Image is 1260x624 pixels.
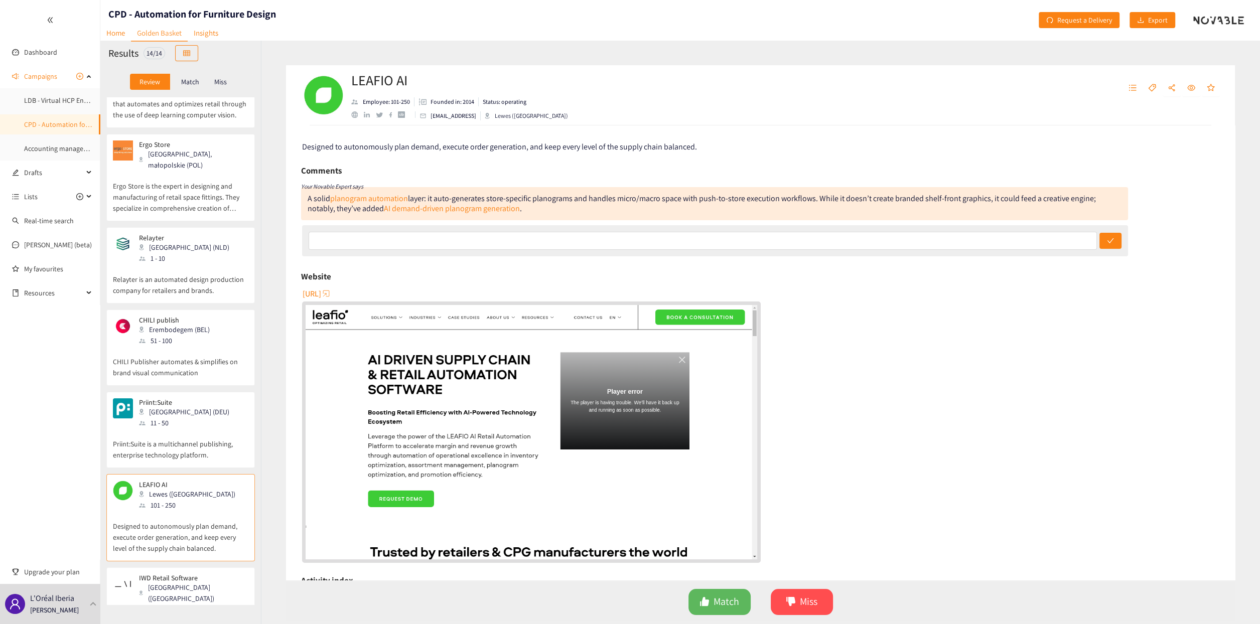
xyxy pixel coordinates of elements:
[24,259,92,279] a: My favourites
[139,148,247,171] div: [GEOGRAPHIC_DATA], małopolskie (POL)
[302,141,697,152] span: Designed to autonomously plan demand, execute order generation, and keep every level of the suppl...
[131,25,188,42] a: Golden Basket
[1202,80,1220,96] button: star
[786,596,796,608] span: dislike
[139,316,210,324] p: CHILI publish
[113,234,133,254] img: Snapshot of the company's website
[113,428,248,460] p: Priint:Suite is a multichannel publishing, enterprise technology platform.
[398,111,410,118] a: crunchbase
[24,562,92,582] span: Upgrade your plan
[376,112,388,117] a: twitter
[144,47,165,59] div: 14 / 14
[139,324,216,335] div: Erembodegem (BEL)
[24,66,57,86] span: Campaigns
[100,25,131,41] a: Home
[304,75,344,115] img: Company Logo
[175,45,198,61] button: table
[1129,84,1137,93] span: unordered-list
[303,287,321,300] span: [URL]
[301,573,353,588] h6: Activity index
[1046,17,1053,25] span: redo
[24,48,57,57] a: Dashboard
[1187,84,1195,93] span: eye
[12,169,19,176] span: edit
[363,97,410,106] p: Employee: 101-250
[139,234,229,242] p: Relayter
[139,140,241,148] p: Ergo Store
[301,183,363,190] i: Your Novable Expert says
[301,163,342,178] h6: Comments
[139,406,235,417] div: [GEOGRAPHIC_DATA] (DEU)
[139,604,247,615] div: 101 - 250
[24,187,38,207] span: Lists
[1124,80,1142,96] button: unordered-list
[139,253,235,264] div: 1 - 10
[214,78,227,86] p: Miss
[12,193,19,200] span: unordered-list
[431,111,476,120] p: [EMAIL_ADDRESS]
[139,582,247,604] div: [GEOGRAPHIC_DATA] ([GEOGRAPHIC_DATA])
[24,96,114,105] a: LDB - Virtual HCP Engagement
[414,97,479,106] li: Founded in year
[306,305,758,559] img: Snapshot of the Company's website
[1163,80,1181,96] button: share-alt
[139,78,160,86] p: Review
[9,598,21,610] span: user
[47,17,54,24] span: double-left
[139,242,235,253] div: [GEOGRAPHIC_DATA] (NLD)
[1148,84,1156,93] span: tag
[1143,80,1161,96] button: tag
[139,481,235,489] p: LEAFIO AI
[1182,80,1200,96] button: eye
[181,78,199,86] p: Match
[1039,12,1119,28] button: redoRequest a Delivery
[1148,15,1168,26] span: Export
[384,203,520,214] a: AI demand-driven planogram generation
[76,73,83,80] span: plus-circle
[113,171,248,214] p: Ergo Store is the expert in designing and manufacturing of retail space fittings. They specialize...
[699,596,710,608] span: like
[30,592,74,604] p: L'Oréal Iberia
[30,604,79,615] p: [PERSON_NAME]
[303,285,331,301] button: [URL]
[364,112,376,118] a: linkedin
[113,264,248,296] p: Relayter is an automated design production company for retailers and brands.
[351,97,414,106] li: Employees
[485,111,568,120] div: Lewes ([GEOGRAPHIC_DATA])
[24,216,74,225] a: Real-time search
[24,120,139,129] a: CPD - Automation for Furniture Design
[1096,516,1260,624] iframe: Chat Widget
[113,316,133,336] img: Snapshot of the company's website
[308,193,330,204] div: A solid
[301,269,331,284] h6: Website
[113,346,248,378] p: CHILI Publisher automates & simplifies on brand visual communication
[389,112,398,117] a: facebook
[12,73,19,80] span: sound
[24,283,83,303] span: Resources
[139,574,241,582] p: IWD Retail Software
[24,163,83,183] span: Drafts
[12,568,19,575] span: trophy
[1130,12,1175,28] button: downloadExport
[308,193,1096,214] div: layer: it auto-generates store-specific planograms and handles micro/macro space with push-to-sto...
[431,97,474,106] p: Founded in: 2014
[1096,516,1260,624] div: Widget de chat
[1057,15,1112,26] span: Request a Delivery
[483,97,526,106] p: Status: operating
[108,46,138,60] h2: Results
[113,140,133,161] img: Snapshot of the company's website
[139,489,241,500] div: Lewes ([GEOGRAPHIC_DATA])
[139,398,229,406] p: Priint:Suite
[1168,84,1176,93] span: share-alt
[479,97,526,106] li: Status
[520,203,522,214] div: .
[12,289,19,296] span: book
[306,305,758,559] a: website
[1207,84,1215,93] span: star
[113,481,133,501] img: Snapshot of the company's website
[1107,237,1114,245] span: check
[139,335,216,346] div: 51 - 100
[113,574,133,594] img: Snapshot of the company's website
[330,193,408,204] a: planogram automation
[113,77,248,120] p: Focal Systems is a retail automation platform that automates and optimizes retail through the use...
